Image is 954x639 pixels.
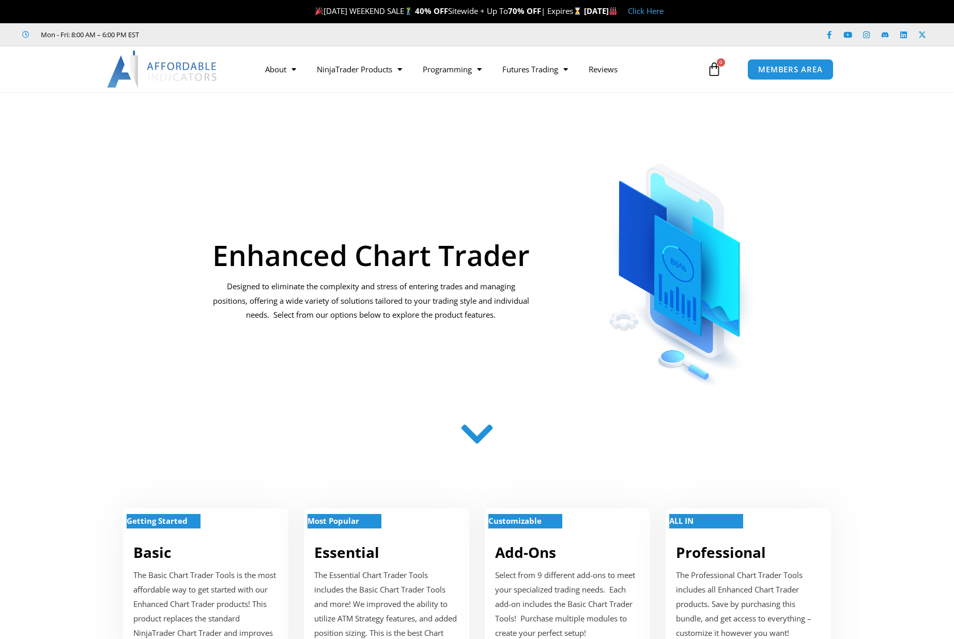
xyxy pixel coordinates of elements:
span: MEMBERS AREA [758,66,823,73]
a: Add-Ons [495,542,556,562]
a: Reviews [578,57,628,81]
span: 0 [717,58,725,67]
strong: Most Popular [307,516,359,526]
img: 🏌️‍♂️ [405,7,412,15]
nav: Menu [255,57,704,81]
img: LogoAI | Affordable Indicators – NinjaTrader [107,51,218,88]
a: NinjaTrader Products [306,57,412,81]
strong: Customizable [488,516,542,526]
img: ⌛ [574,7,581,15]
img: 🎉 [315,7,323,15]
a: Basic [133,542,171,562]
a: MEMBERS AREA [747,59,834,80]
img: ChartTrader | Affordable Indicators – NinjaTrader [575,138,787,390]
strong: 70% OFF [508,6,541,16]
a: Click Here [628,6,664,16]
a: 0 [691,54,737,84]
h1: Enhanced Chart Trader [212,241,531,269]
strong: [DATE] [584,6,618,16]
strong: ALL IN [669,516,694,526]
strong: Getting Started [127,516,188,526]
a: Programming [412,57,492,81]
a: Futures Trading [492,57,578,81]
strong: 40% OFF [415,6,448,16]
a: Professional [676,542,766,562]
span: [DATE] WEEKEND SALE Sitewide + Up To | Expires [313,6,584,16]
iframe: Customer reviews powered by Trustpilot [153,29,309,40]
img: 🏭 [609,7,617,15]
p: Designed to eliminate the complexity and stress of entering trades and managing positions, offeri... [212,279,531,323]
a: Essential [314,542,379,562]
a: About [255,57,306,81]
span: Mon - Fri: 8:00 AM – 6:00 PM EST [38,28,139,41]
